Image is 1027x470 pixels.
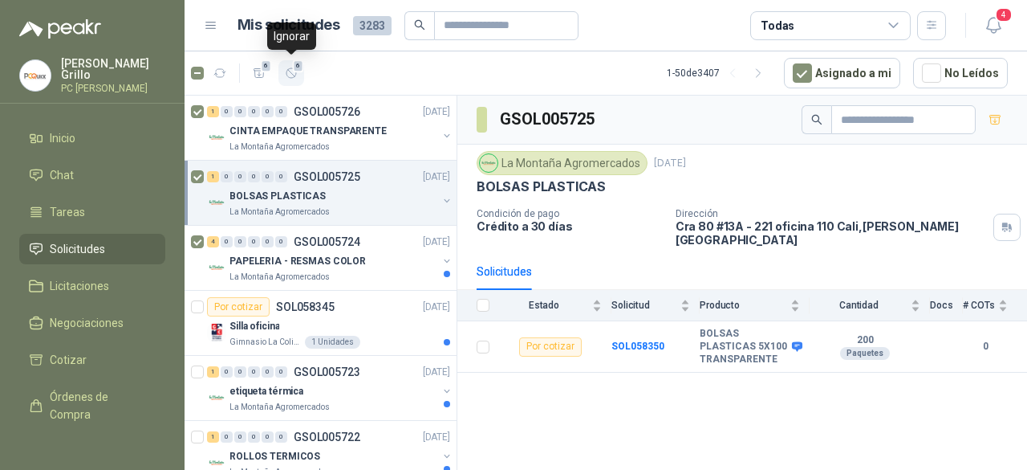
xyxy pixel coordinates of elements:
b: 200 [810,334,920,347]
a: SOL058350 [611,341,664,352]
p: CINTA EMPAQUE TRANSPARENTE [229,124,387,139]
img: Company Logo [207,128,226,147]
a: Negociaciones [19,308,165,338]
div: Todas [761,17,794,35]
p: [DATE] [423,365,450,380]
p: PAPELERIA - RESMAS COLOR [229,254,366,269]
div: 0 [248,236,260,247]
div: 0 [248,171,260,182]
span: Producto [700,300,787,311]
span: Órdenes de Compra [50,388,150,423]
p: [PERSON_NAME] Grillo [61,58,165,80]
a: 4 0 0 0 0 0 GSOL005724[DATE] Company LogoPAPELERIA - RESMAS COLORLa Montaña Agromercados [207,232,453,284]
span: Solicitudes [50,240,105,258]
span: 3283 [353,16,392,35]
div: 0 [234,431,246,443]
p: etiqueta térmica [229,384,303,399]
div: 0 [248,366,260,378]
img: Company Logo [207,258,226,277]
p: GSOL005724 [294,236,360,247]
th: Solicitud [611,290,700,321]
span: search [414,19,425,31]
div: 1 [207,366,219,378]
h3: GSOL005725 [500,107,597,132]
span: 4 [995,7,1013,22]
img: Company Logo [207,193,226,212]
span: # COTs [963,300,995,311]
span: Cantidad [810,300,907,311]
div: 0 [275,366,287,378]
div: 0 [234,236,246,247]
a: Inicio [19,123,165,153]
p: Cra 80 #13A - 221 oficina 110 Cali , [PERSON_NAME][GEOGRAPHIC_DATA] [676,219,987,247]
div: 0 [234,366,246,378]
div: 4 [207,236,219,247]
a: Chat [19,160,165,190]
p: [DATE] [423,300,450,315]
p: [DATE] [654,156,686,171]
div: 0 [221,366,233,378]
span: Licitaciones [50,277,109,295]
p: Condición de pago [477,208,663,219]
a: 1 0 0 0 0 0 GSOL005725[DATE] Company LogoBOLSAS PLASTICASLa Montaña Agromercados [207,167,453,219]
button: Asignado a mi [784,58,900,88]
div: 0 [275,431,287,443]
p: GSOL005722 [294,431,360,443]
th: Cantidad [810,290,930,321]
p: [DATE] [423,235,450,250]
span: 6 [261,59,272,72]
img: Company Logo [480,154,497,172]
p: ROLLOS TERMICOS [229,449,320,464]
span: Negociaciones [50,314,124,332]
p: La Montaña Agromercados [229,206,330,219]
h1: Mis solicitudes [237,14,340,37]
div: 0 [262,106,274,117]
div: Por cotizar [519,337,582,357]
a: Solicitudes [19,234,165,264]
p: [DATE] [423,170,450,185]
div: 0 [221,171,233,182]
div: 0 [234,106,246,117]
a: 1 0 0 0 0 0 GSOL005723[DATE] Company Logoetiqueta térmicaLa Montaña Agromercados [207,362,453,414]
span: Chat [50,166,74,184]
p: GSOL005726 [294,106,360,117]
div: 0 [248,106,260,117]
div: 1 [207,106,219,117]
button: 4 [979,11,1008,40]
img: Company Logo [207,323,226,342]
th: Estado [499,290,611,321]
div: 0 [262,431,274,443]
p: SOL058345 [276,301,335,313]
img: Company Logo [207,388,226,407]
span: Tareas [50,203,85,221]
th: Producto [700,290,810,321]
div: 0 [221,236,233,247]
div: 1 Unidades [305,336,360,349]
div: La Montaña Agromercados [477,151,647,175]
p: La Montaña Agromercados [229,401,330,414]
button: No Leídos [913,58,1008,88]
a: 1 0 0 0 0 0 GSOL005726[DATE] Company LogoCINTA EMPAQUE TRANSPARENTELa Montaña Agromercados [207,102,453,153]
button: 6 [278,60,304,86]
div: 0 [275,171,287,182]
div: 0 [262,171,274,182]
div: 1 - 50 de 3407 [667,60,771,86]
th: # COTs [963,290,1027,321]
p: GSOL005723 [294,366,360,378]
a: Órdenes de Compra [19,382,165,430]
div: 0 [275,106,287,117]
p: La Montaña Agromercados [229,271,330,284]
a: Licitaciones [19,271,165,301]
div: Ignorar [267,22,316,50]
div: 0 [262,236,274,247]
th: Docs [930,290,963,321]
span: search [811,114,822,125]
div: 0 [275,236,287,247]
div: 1 [207,171,219,182]
div: 0 [262,366,274,378]
span: Solicitud [611,300,677,311]
span: Cotizar [50,351,87,369]
p: [DATE] [423,104,450,120]
p: BOLSAS PLASTICAS [477,178,606,195]
div: 0 [221,106,233,117]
